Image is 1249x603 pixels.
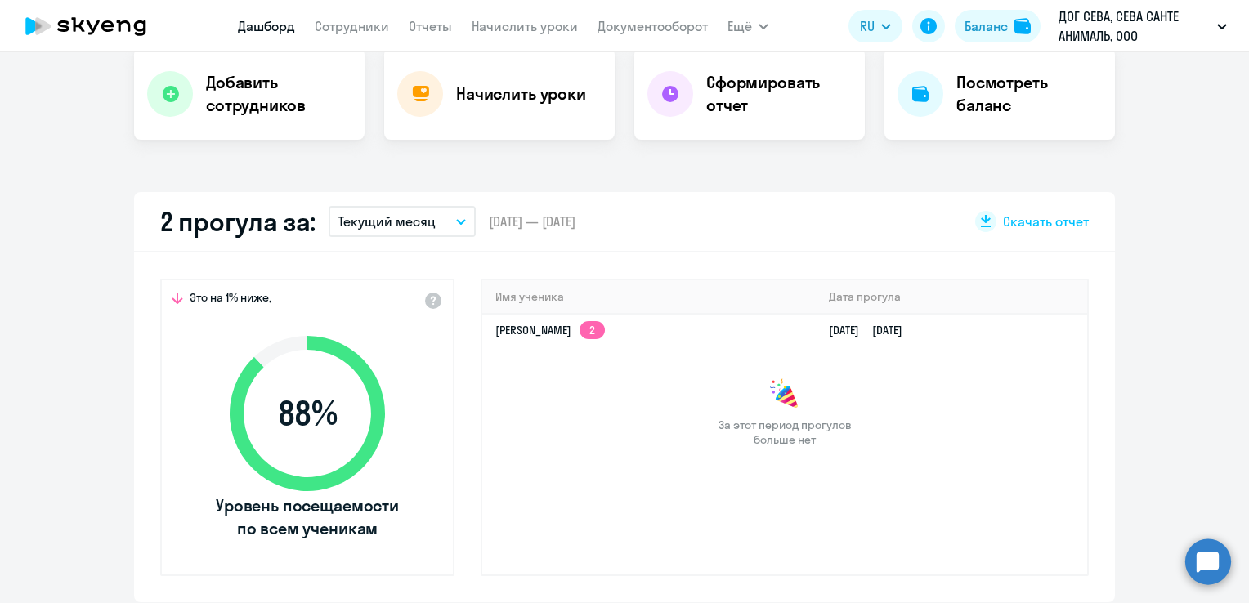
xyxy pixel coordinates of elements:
[716,418,853,447] span: За этот период прогулов больше нет
[213,394,401,433] span: 88 %
[829,323,915,337] a: [DATE][DATE]
[489,212,575,230] span: [DATE] — [DATE]
[1050,7,1235,46] button: ДОГ СЕВА, СЕВА САНТЕ АНИМАЛЬ, ООО
[329,206,476,237] button: Текущий месяц
[160,205,316,238] h2: 2 прогула за:
[955,10,1041,42] button: Балансbalance
[598,18,708,34] a: Документооборот
[338,212,436,231] p: Текущий месяц
[315,18,389,34] a: Сотрудники
[238,18,295,34] a: Дашборд
[860,16,875,36] span: RU
[409,18,452,34] a: Отчеты
[213,494,401,540] span: Уровень посещаемости по всем ученикам
[206,71,351,117] h4: Добавить сотрудников
[1003,212,1089,230] span: Скачать отчет
[472,18,578,34] a: Начислить уроки
[482,280,816,314] th: Имя ученика
[580,321,605,339] app-skyeng-badge: 2
[768,378,801,411] img: congrats
[1059,7,1211,46] p: ДОГ СЕВА, СЕВА САНТЕ АНИМАЛЬ, ООО
[495,323,605,337] a: [PERSON_NAME]2
[956,71,1102,117] h4: Посмотреть баланс
[816,280,1087,314] th: Дата прогула
[727,16,752,36] span: Ещё
[190,290,271,310] span: Это на 1% ниже,
[727,10,768,42] button: Ещё
[965,16,1008,36] div: Баланс
[706,71,852,117] h4: Сформировать отчет
[848,10,902,42] button: RU
[456,83,586,105] h4: Начислить уроки
[1014,18,1031,34] img: balance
